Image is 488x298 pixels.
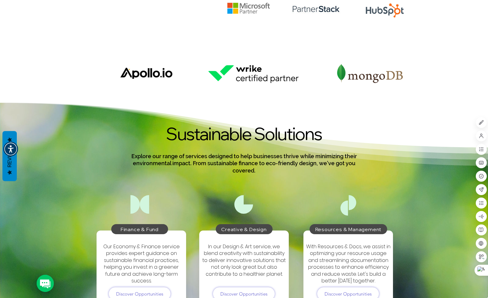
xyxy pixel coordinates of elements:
img: MongoDB Partner With myHerb [335,62,405,85]
span: Resources & Management [315,226,382,232]
span: Finance & Fund [120,226,159,232]
img: Wrike cert partner with myHerb [191,48,316,98]
iframe: Embedded Content [46,5,169,43]
span: With Resources & Docs, we assist in optimizing your resource usage and streamlining documentation... [306,243,391,284]
span: Sustainable Solutions [166,123,322,144]
img: Apollo.io Partner with myHerb [120,68,172,79]
button: Reviews [2,131,17,181]
span: Explore our range of services designed to help businesses thrive while minimizing their environme... [131,153,357,174]
div: Accessibility Menu [3,142,18,156]
button: Finance & Fund [111,224,168,234]
iframe: Wix Chat [418,272,488,298]
span: Creative & Design [221,226,267,232]
span: In our Design & Art service, we blend creativity with sustainability to deliver innovative soluti... [202,243,286,278]
img: HubSpot Partner with myHerb [365,2,405,18]
button: Resources & Management [310,224,387,234]
span: Discover Opportunities [116,291,163,297]
span: Discover Opportunities [220,291,267,297]
span: Our Economy & Finance service provides expert guidance on sustainable financial practices, helpin... [103,243,180,284]
span: Discover Opportunities [325,291,372,297]
button: Creative & Design [216,224,273,234]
